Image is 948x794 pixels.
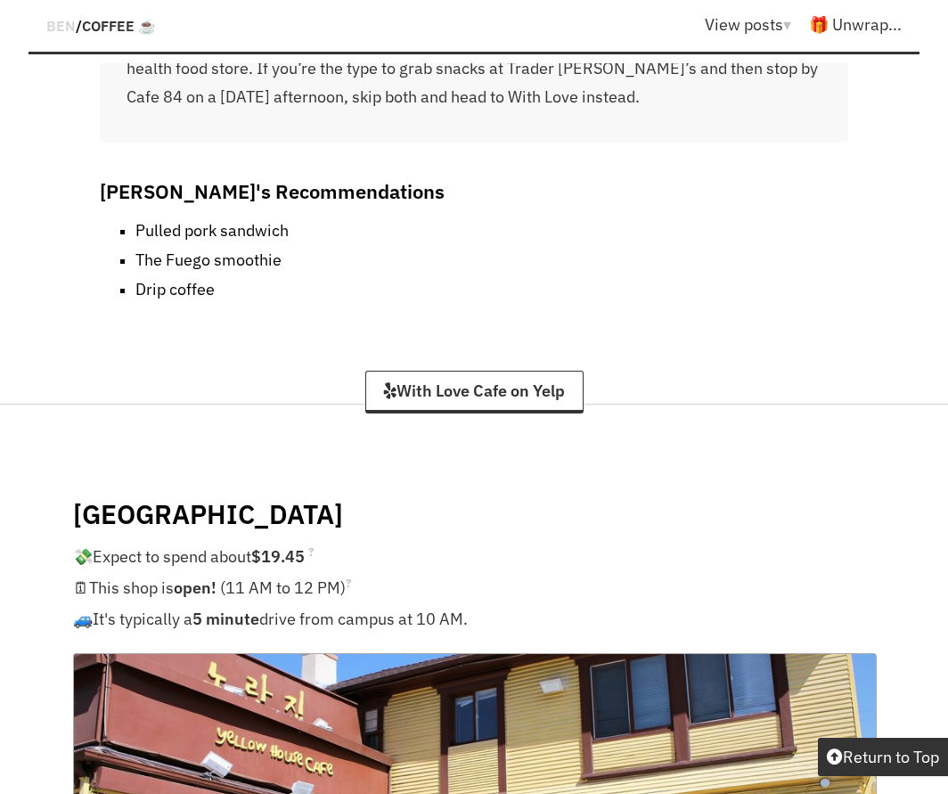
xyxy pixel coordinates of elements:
h2: [PERSON_NAME]'s Recommendations [100,178,848,204]
span: 🗓 [73,577,89,598]
div: Drip coffee [135,279,215,299]
strong: open! [174,577,217,598]
strong: 5 minute [192,609,259,629]
span: 💸 [73,546,93,567]
sup: ? [346,575,352,591]
span: ▾ [783,14,791,35]
p: It's typically a drive from campus at 10 AM. [73,603,875,634]
span: 🚙 [73,609,93,629]
div: / [46,9,156,42]
span: This shop is (11 AM to 12 PM) [89,577,352,598]
sup: ? [308,544,315,560]
a: BEN [46,17,76,35]
a: 🎁 Unwrap... [809,14,902,35]
div: The Fuego smoothie [135,250,282,270]
strong: $19.45 [251,546,305,567]
a: With Love Cafe on Yelp [365,371,584,413]
p: Expect to spend about [73,541,875,572]
a: Coffee ☕️ [82,17,156,35]
a: View posts [705,14,809,35]
div: Pulled pork sandwich [135,220,289,241]
h4: [GEOGRAPHIC_DATA] [73,496,875,531]
h6: With Love Cafe feels like the perfect blend between warm community library and health food store.... [127,26,830,111]
button: Return to Top [818,738,948,776]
